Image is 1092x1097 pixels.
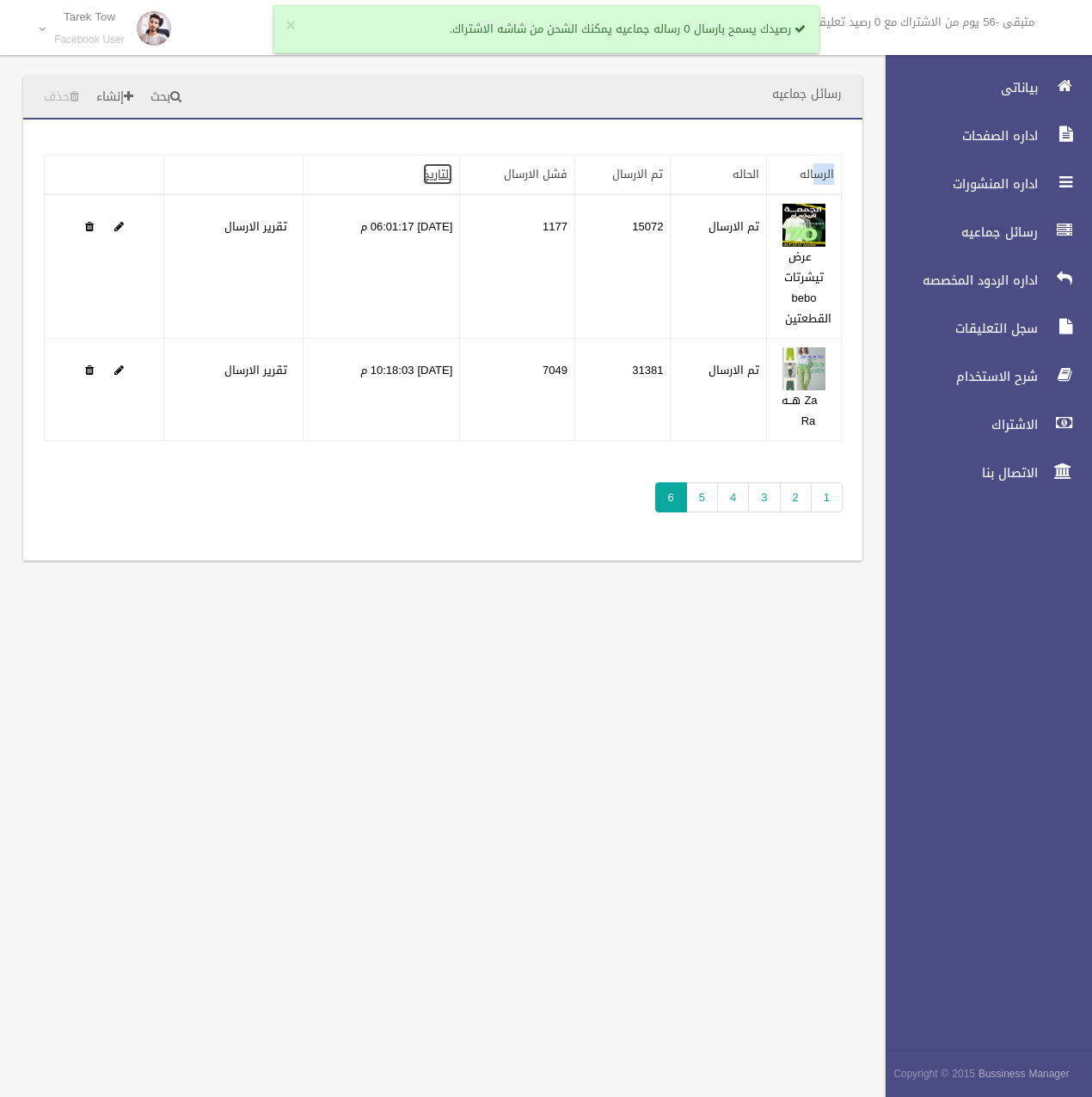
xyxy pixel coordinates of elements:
span: الاشتراك [871,416,1043,433]
a: 4 [717,482,749,512]
label: تم الارسال [709,360,759,381]
span: اداره المنشورات [871,175,1043,193]
a: بياناتى [871,69,1092,107]
button: × [286,17,296,34]
img: 638957331680758058.png [782,347,825,390]
a: اداره الردود المخصصه [871,261,1092,299]
a: 5 [686,482,718,512]
span: اداره الصفحات [871,127,1043,144]
td: [DATE] 10:18:03 م [303,339,460,441]
a: Edit [114,216,124,237]
small: Facebook User [54,34,125,46]
th: الحاله [671,156,767,195]
a: عرض تيشرتات bebo القطعتين [784,246,831,329]
a: اداره الصفحات [871,117,1092,155]
span: Copyright © 2015 [893,1064,975,1083]
a: الاشتراك [871,406,1092,444]
td: [DATE] 06:01:17 م [303,194,460,339]
a: 1 [811,482,843,512]
a: فشل الارسال [504,163,567,185]
a: التاريخ [423,163,452,185]
a: 2 [780,482,812,512]
td: 7049 [460,339,575,441]
a: Edit [782,359,825,381]
span: بياناتى [871,79,1043,96]
span: اداره الردود المخصصه [871,272,1043,289]
a: Edit [782,216,825,237]
span: رسائل جماعيه [871,224,1043,241]
a: Edit [114,359,124,381]
a: تقرير الارسال [224,216,287,237]
label: تم الارسال [709,217,759,237]
img: 638950249652430468.png [782,204,825,247]
span: شرح الاستخدام [871,368,1043,385]
p: Tarek Tow [54,10,125,23]
td: 15072 [574,194,671,339]
span: سجل التعليقات [871,320,1043,337]
div: رصيدك يسمح بارسال 0 رساله جماعيه يمكنك الشحن من شاشه الاشتراك. [273,5,819,53]
header: رسائل جماعيه [752,77,862,111]
a: Za هــه Ra [782,389,817,432]
a: الاتصال بنا [871,454,1092,492]
a: تم الارسال [612,163,663,185]
span: الاتصال بنا [871,464,1043,481]
td: 31381 [574,339,671,441]
a: إنشاء [89,82,140,113]
a: تقرير الارسال [224,359,287,381]
strong: Bussiness Manager [979,1064,1070,1083]
a: اداره المنشورات [871,165,1092,203]
a: شرح الاستخدام [871,358,1092,395]
a: بحث [144,82,188,113]
a: 3 [748,482,780,512]
a: رسائل جماعيه [871,213,1092,251]
a: سجل التعليقات [871,309,1092,347]
th: الرساله [767,156,842,195]
td: 1177 [460,194,575,339]
span: 6 [655,482,687,512]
